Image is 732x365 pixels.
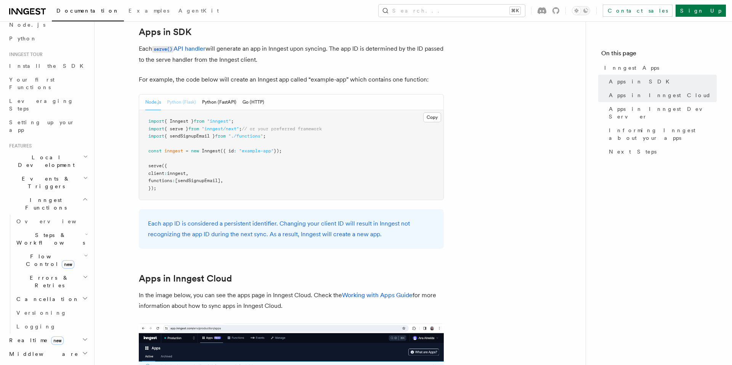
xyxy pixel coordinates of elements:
span: Examples [128,8,169,14]
span: Documentation [56,8,119,14]
span: from [188,126,199,131]
span: Apps in Inngest Cloud [609,91,711,99]
span: Steps & Workflows [13,231,85,247]
a: Apps in Inngest Dev Server [606,102,717,123]
button: Flow Controlnew [13,250,90,271]
span: AgentKit [178,8,219,14]
span: Logging [16,323,56,330]
a: Apps in Inngest Cloud [139,273,232,284]
a: Apps in Inngest Cloud [606,88,717,102]
button: Toggle dark mode [572,6,590,15]
span: Events & Triggers [6,175,83,190]
h4: On this page [601,49,717,61]
a: Versioning [13,306,90,320]
span: "inngest/next" [202,126,239,131]
span: serve [148,163,162,168]
a: serve()API handler [152,45,205,52]
span: { serve } [164,126,188,131]
span: Install the SDK [9,63,88,69]
a: Documentation [52,2,124,21]
button: Middleware [6,347,90,361]
a: Your first Functions [6,73,90,94]
span: Errors & Retries [13,274,83,289]
button: Python (Flask) [167,94,196,110]
span: Python [9,35,37,42]
span: Setting up your app [9,119,75,133]
a: Install the SDK [6,59,90,73]
span: inngest [164,148,183,154]
span: Apps in Inngest Dev Server [609,105,717,120]
span: , [220,178,223,183]
span: [sendSignupEmail] [175,178,220,183]
span: import [148,118,164,124]
span: { sendSignupEmail } [164,133,215,139]
button: Local Development [6,150,90,172]
span: Inngest [202,148,220,154]
a: Python [6,32,90,45]
span: new [51,336,64,345]
span: , [186,171,188,176]
a: Sign Up [676,5,726,17]
span: import [148,133,164,139]
span: Flow Control [13,253,84,268]
button: Copy [423,112,441,122]
span: : [172,178,175,183]
button: Go (HTTP) [242,94,264,110]
code: serve() [152,46,173,53]
a: Contact sales [603,5,673,17]
span: "./functions" [228,133,263,139]
span: new [62,260,74,269]
span: { Inngest } [164,118,194,124]
span: ; [239,126,242,131]
a: Inngest Apps [601,61,717,75]
span: Informing Inngest about your apps [609,126,717,142]
button: Inngest Functions [6,193,90,215]
span: Inngest Functions [6,196,82,211]
span: }); [274,148,282,154]
span: "example-app" [239,148,274,154]
a: Logging [13,320,90,333]
span: inngest [167,171,186,176]
button: Node.js [145,94,161,110]
a: Informing Inngest about your apps [606,123,717,145]
p: Each will generate an app in Inngest upon syncing. The app ID is determined by the ID passed to t... [139,43,444,65]
button: Events & Triggers [6,172,90,193]
button: Python (FastAPI) [202,94,236,110]
span: Apps in SDK [609,78,674,85]
a: Apps in SDK [139,27,191,37]
a: AgentKit [174,2,223,21]
p: In the image below, you can see the apps page in Inngest Cloud. Check the for more information ab... [139,290,444,311]
span: // or your preferred framework [242,126,322,131]
span: Overview [16,218,95,224]
p: Each app ID is considered a persistent identifier. Changing your client ID will result in Inngest... [148,218,435,240]
span: Versioning [16,310,67,316]
a: Setting up your app [6,115,90,137]
a: Working with Apps Guide [342,291,413,299]
span: = [186,148,188,154]
button: Errors & Retries [13,271,90,292]
button: Search...⌘K [379,5,525,17]
button: Cancellation [13,292,90,306]
kbd: ⌘K [510,7,520,14]
span: ; [263,133,266,139]
span: Next Steps [609,148,657,155]
span: client [148,171,164,176]
div: Inngest Functions [6,215,90,333]
a: Examples [124,2,174,21]
a: Next Steps [606,145,717,158]
span: : [164,171,167,176]
span: : [234,148,236,154]
span: Your first Functions [9,77,55,90]
span: from [215,133,226,139]
span: Local Development [6,154,83,169]
span: new [191,148,199,154]
span: ({ [162,163,167,168]
span: "inngest" [207,118,231,124]
p: For example, the code below will create an Inngest app called “example-app” which contains one fu... [139,74,444,85]
span: Node.js [9,22,45,28]
span: import [148,126,164,131]
span: Leveraging Steps [9,98,74,112]
span: }); [148,186,156,191]
span: Middleware [6,350,79,358]
a: Apps in SDK [606,75,717,88]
